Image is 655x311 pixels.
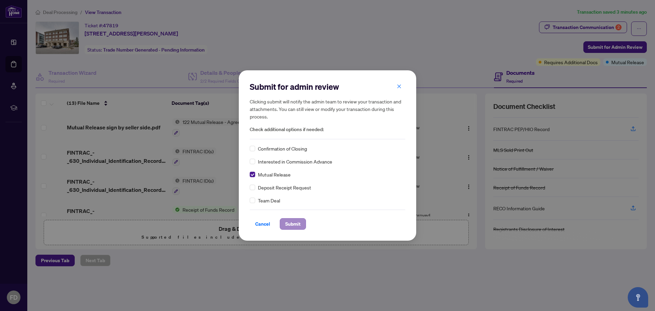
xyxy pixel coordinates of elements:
span: Deposit Receipt Request [258,184,311,191]
h5: Clicking submit will notify the admin team to review your transaction and attachments. You can st... [250,98,405,120]
span: Interested in Commission Advance [258,158,332,165]
span: Cancel [255,218,270,229]
span: Mutual Release [258,171,291,178]
button: Open asap [628,287,648,308]
h2: Submit for admin review [250,81,405,92]
span: Confirmation of Closing [258,145,307,152]
span: Submit [285,218,301,229]
span: Check additional options if needed: [250,126,405,133]
span: Team Deal [258,197,280,204]
span: close [397,84,402,89]
button: Submit [280,218,306,230]
button: Cancel [250,218,276,230]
